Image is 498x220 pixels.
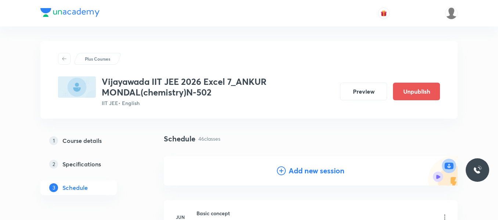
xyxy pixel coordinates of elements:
[58,76,96,98] img: 9A22429D-20FB-45DB-9922-265DB44ED642_plus.png
[49,183,58,192] p: 3
[428,156,458,185] img: Add
[380,10,387,17] img: avatar
[445,7,458,19] img: Srikanth
[40,157,140,172] a: 2Specifications
[473,166,482,174] img: ttu
[198,135,220,143] p: 46 classes
[102,76,334,98] h3: Vijayawada IIT JEE 2026 Excel 7_ANKUR MONDAL(chemistry)N-502
[102,99,334,107] p: IIT JEE • English
[40,8,100,19] a: Company Logo
[62,136,102,145] h5: Course details
[85,55,110,62] p: Plus Courses
[196,209,280,217] h6: Basic concept
[40,8,100,17] img: Company Logo
[164,133,195,144] h4: Schedule
[40,133,140,148] a: 1Course details
[393,83,440,100] button: Unpublish
[289,165,344,176] h4: Add new session
[49,160,58,169] p: 2
[62,160,101,169] h5: Specifications
[49,136,58,145] p: 1
[340,83,387,100] button: Preview
[62,183,88,192] h5: Schedule
[378,7,390,19] button: avatar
